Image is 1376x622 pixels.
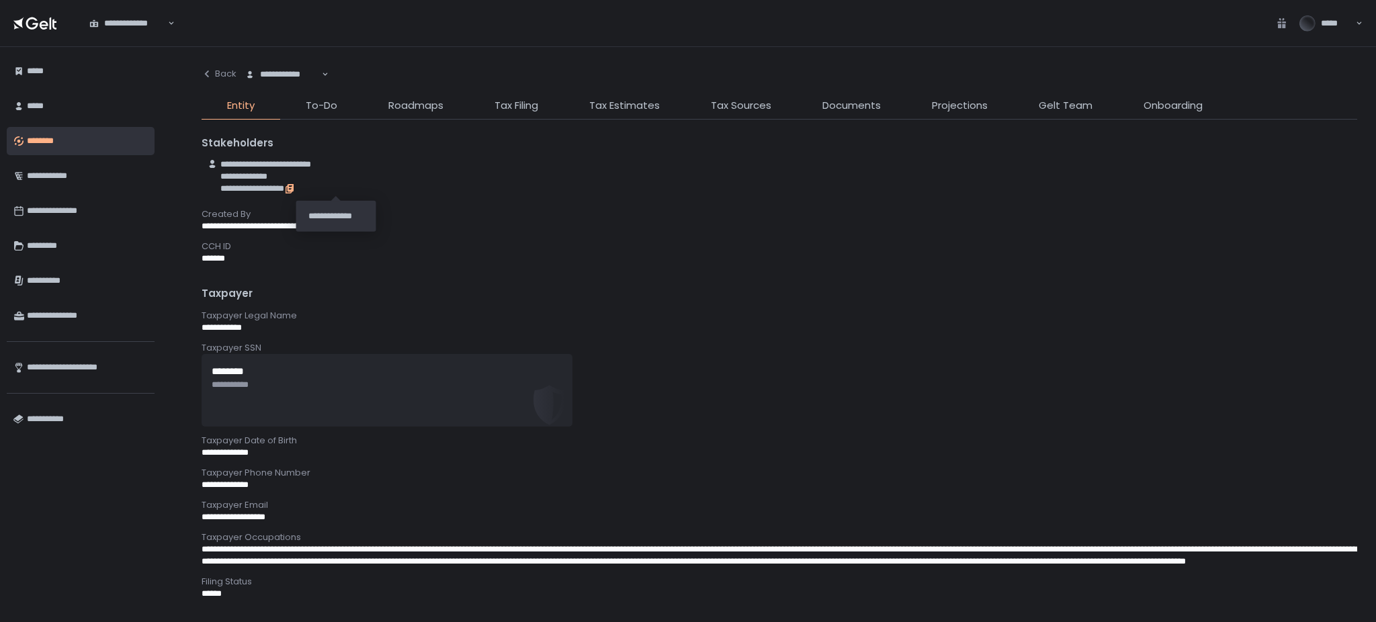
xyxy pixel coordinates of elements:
span: Gelt Team [1039,98,1092,114]
button: Back [202,60,236,87]
div: Taxpayer Occupations [202,531,1357,543]
span: Roadmaps [388,98,443,114]
div: Taxpayer [202,286,1357,302]
div: Filing Status [202,576,1357,588]
span: Entity [227,98,255,114]
div: Taxpayer Email [202,499,1357,511]
div: CCH ID [202,240,1357,253]
span: To-Do [306,98,337,114]
span: Onboarding [1144,98,1203,114]
span: Tax Estimates [589,98,660,114]
div: Taxpayer Date of Birth [202,435,1357,447]
span: Documents [822,98,881,114]
span: Tax Sources [711,98,771,114]
div: Search for option [81,9,175,37]
div: Created By [202,208,1357,220]
div: Taxpayer Phone Number [202,467,1357,479]
div: Back [202,68,236,80]
div: Mailing Address [202,608,1357,620]
span: Projections [932,98,988,114]
div: Search for option [236,60,329,89]
div: Taxpayer Legal Name [202,310,1357,322]
input: Search for option [166,17,167,30]
div: Taxpayer SSN [202,342,1357,354]
div: Stakeholders [202,136,1357,151]
span: Tax Filing [494,98,538,114]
